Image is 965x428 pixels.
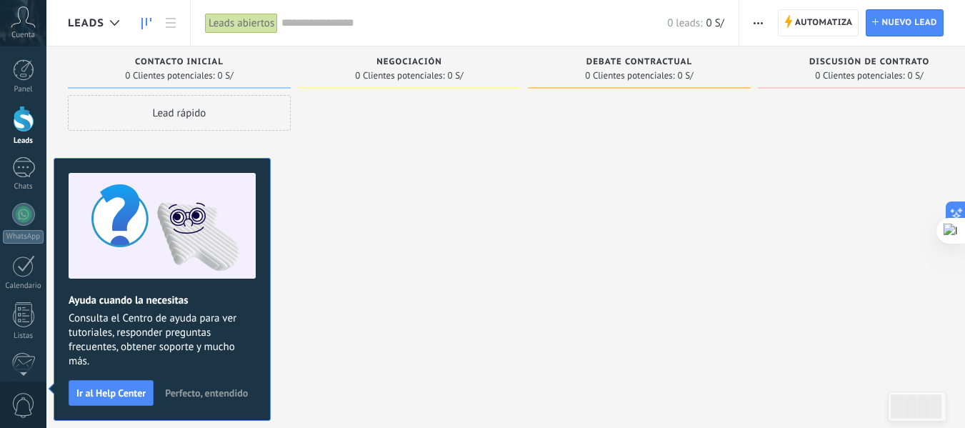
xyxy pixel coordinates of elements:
div: Listas [3,332,44,341]
span: Cuenta [11,31,35,40]
a: Leads [134,9,159,37]
span: Debate contractual [586,57,692,67]
div: Leads [3,136,44,146]
button: Ir al Help Center [69,380,154,406]
a: Automatiza [778,9,859,36]
span: 0 S/ [678,71,694,80]
span: Discusión de contrato [809,57,929,67]
span: 0 Clientes potenciales: [125,71,214,80]
span: 0 S/ [448,71,464,80]
span: 0 S/ [218,71,234,80]
span: Nuevo lead [881,10,937,36]
div: Contacto inicial [75,57,284,69]
h2: Ayuda cuando la necesitas [69,294,256,307]
div: Leads abiertos [205,13,278,34]
button: Perfecto, entendido [159,382,254,404]
span: Negociación [376,57,442,67]
span: 0 S/ [706,16,724,30]
span: 0 leads: [667,16,702,30]
span: Contacto inicial [135,57,224,67]
span: Consulta el Centro de ayuda para ver tutoriales, responder preguntas frecuentes, obtener soporte ... [69,312,256,369]
span: 0 Clientes potenciales: [585,71,674,80]
span: Perfecto, entendido [165,388,248,398]
a: Nuevo lead [866,9,944,36]
div: Panel [3,85,44,94]
span: 0 Clientes potenciales: [355,71,444,80]
button: Más [748,9,769,36]
a: Lista [159,9,183,37]
div: Chats [3,182,44,191]
div: Calendario [3,282,44,291]
span: Ir al Help Center [76,388,146,398]
div: Lead rápido [68,95,291,131]
span: Leads [68,16,104,30]
span: 0 Clientes potenciales: [815,71,904,80]
span: Automatiza [795,10,853,36]
div: WhatsApp [3,230,44,244]
div: Negociación [305,57,514,69]
div: Debate contractual [535,57,744,69]
span: 0 S/ [908,71,924,80]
